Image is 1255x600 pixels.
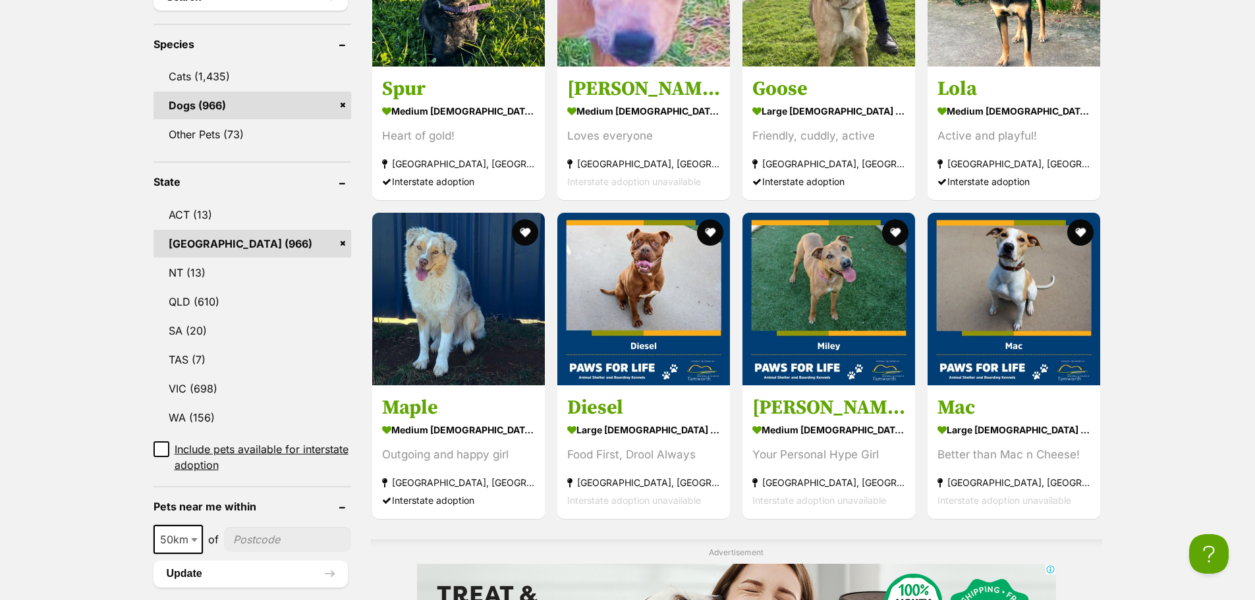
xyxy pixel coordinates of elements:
[382,173,535,190] div: Interstate adoption
[153,501,351,512] header: Pets near me within
[567,473,720,491] strong: [GEOGRAPHIC_DATA], [GEOGRAPHIC_DATA]
[567,445,720,463] div: Food First, Drool Always
[557,67,730,200] a: [PERSON_NAME] medium [DEMOGRAPHIC_DATA] Dog Loves everyone [GEOGRAPHIC_DATA], [GEOGRAPHIC_DATA] I...
[742,385,915,518] a: [PERSON_NAME] medium [DEMOGRAPHIC_DATA] Dog Your Personal Hype Girl [GEOGRAPHIC_DATA], [GEOGRAPHI...
[153,201,351,229] a: ACT (13)
[372,385,545,518] a: Maple medium [DEMOGRAPHIC_DATA] Dog Outgoing and happy girl [GEOGRAPHIC_DATA], [GEOGRAPHIC_DATA] ...
[882,219,908,246] button: favourite
[557,213,730,385] img: Diesel - Dogue de Bordeaux Dog
[937,127,1090,145] div: Active and playful!
[742,67,915,200] a: Goose large [DEMOGRAPHIC_DATA] Dog Friendly, cuddly, active [GEOGRAPHIC_DATA], [GEOGRAPHIC_DATA] ...
[937,445,1090,463] div: Better than Mac n Cheese!
[153,346,351,373] a: TAS (7)
[224,527,351,552] input: postcode
[567,420,720,439] strong: large [DEMOGRAPHIC_DATA] Dog
[382,420,535,439] strong: medium [DEMOGRAPHIC_DATA] Dog
[153,525,203,554] span: 50km
[937,76,1090,101] h3: Lola
[175,441,351,473] span: Include pets available for interstate adoption
[567,155,720,173] strong: [GEOGRAPHIC_DATA], [GEOGRAPHIC_DATA]
[752,473,905,491] strong: [GEOGRAPHIC_DATA], [GEOGRAPHIC_DATA]
[752,420,905,439] strong: medium [DEMOGRAPHIC_DATA] Dog
[372,67,545,200] a: Spur medium [DEMOGRAPHIC_DATA] Dog Heart of gold! [GEOGRAPHIC_DATA], [GEOGRAPHIC_DATA] Interstate...
[153,121,351,148] a: Other Pets (73)
[382,76,535,101] h3: Spur
[382,127,535,145] div: Heart of gold!
[372,213,545,385] img: Maple - Australian Shepherd Dog
[153,560,348,587] button: Update
[208,532,219,547] span: of
[752,173,905,190] div: Interstate adoption
[937,395,1090,420] h3: Mac
[153,259,351,286] a: NT (13)
[382,101,535,121] strong: medium [DEMOGRAPHIC_DATA] Dog
[153,63,351,90] a: Cats (1,435)
[567,127,720,145] div: Loves everyone
[382,155,535,173] strong: [GEOGRAPHIC_DATA], [GEOGRAPHIC_DATA]
[567,395,720,420] h3: Diesel
[153,317,351,344] a: SA (20)
[937,420,1090,439] strong: large [DEMOGRAPHIC_DATA] Dog
[567,176,701,187] span: Interstate adoption unavailable
[567,494,701,505] span: Interstate adoption unavailable
[742,213,915,385] img: Miley - Mastiff Dog
[752,76,905,101] h3: Goose
[928,67,1100,200] a: Lola medium [DEMOGRAPHIC_DATA] Dog Active and playful! [GEOGRAPHIC_DATA], [GEOGRAPHIC_DATA] Inter...
[937,494,1071,505] span: Interstate adoption unavailable
[382,473,535,491] strong: [GEOGRAPHIC_DATA], [GEOGRAPHIC_DATA]
[557,385,730,518] a: Diesel large [DEMOGRAPHIC_DATA] Dog Food First, Drool Always [GEOGRAPHIC_DATA], [GEOGRAPHIC_DATA]...
[155,530,202,549] span: 50km
[153,38,351,50] header: Species
[382,395,535,420] h3: Maple
[752,155,905,173] strong: [GEOGRAPHIC_DATA], [GEOGRAPHIC_DATA]
[153,404,351,431] a: WA (156)
[153,375,351,402] a: VIC (698)
[1189,534,1229,574] iframe: Help Scout Beacon - Open
[928,213,1100,385] img: Mac - Bull Arab Dog
[752,445,905,463] div: Your Personal Hype Girl
[697,219,723,246] button: favourite
[937,173,1090,190] div: Interstate adoption
[153,230,351,258] a: [GEOGRAPHIC_DATA] (966)
[752,101,905,121] strong: large [DEMOGRAPHIC_DATA] Dog
[567,76,720,101] h3: [PERSON_NAME]
[567,101,720,121] strong: medium [DEMOGRAPHIC_DATA] Dog
[928,385,1100,518] a: Mac large [DEMOGRAPHIC_DATA] Dog Better than Mac n Cheese! [GEOGRAPHIC_DATA], [GEOGRAPHIC_DATA] I...
[937,155,1090,173] strong: [GEOGRAPHIC_DATA], [GEOGRAPHIC_DATA]
[937,101,1090,121] strong: medium [DEMOGRAPHIC_DATA] Dog
[752,395,905,420] h3: [PERSON_NAME]
[382,491,535,508] div: Interstate adoption
[1068,219,1094,246] button: favourite
[752,494,886,505] span: Interstate adoption unavailable
[153,441,351,473] a: Include pets available for interstate adoption
[153,176,351,188] header: State
[382,445,535,463] div: Outgoing and happy girl
[153,288,351,315] a: QLD (610)
[752,127,905,145] div: Friendly, cuddly, active
[153,92,351,119] a: Dogs (966)
[512,219,538,246] button: favourite
[937,473,1090,491] strong: [GEOGRAPHIC_DATA], [GEOGRAPHIC_DATA]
